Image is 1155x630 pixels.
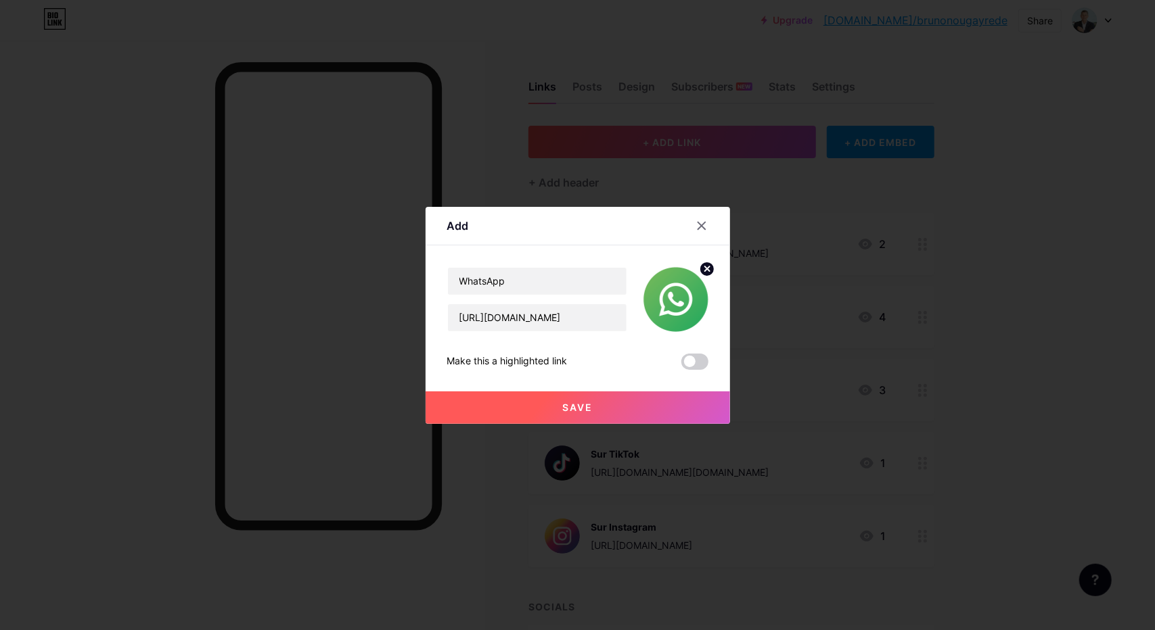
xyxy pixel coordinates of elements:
input: Title [448,268,627,295]
img: link_thumbnail [643,267,708,332]
button: Save [426,391,730,424]
span: Save [562,402,593,413]
input: URL [448,304,627,331]
div: Make this a highlighted link [447,354,568,370]
div: Add [447,218,469,234]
